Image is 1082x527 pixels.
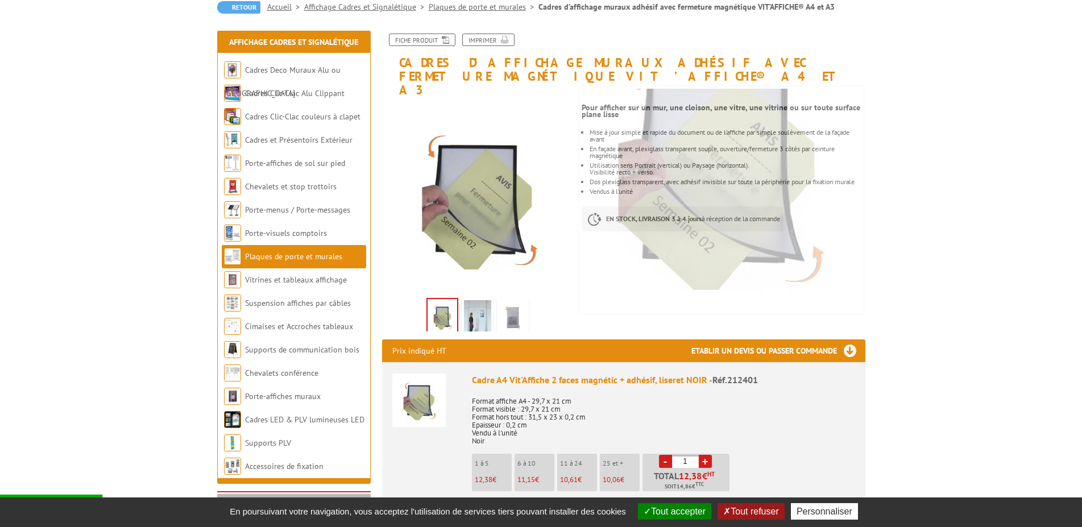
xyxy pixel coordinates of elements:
[224,458,241,475] img: Accessoires de fixation
[224,318,241,335] img: Cimaises et Accroches tableaux
[389,34,455,46] a: Fiche produit
[267,2,304,12] a: Accueil
[665,482,704,491] span: Soit €
[224,61,241,78] img: Cadres Deco Muraux Alu ou Bois
[560,459,597,467] p: 11 à 24
[224,178,241,195] img: Chevalets et stop trottoirs
[224,341,241,358] img: Supports de communication bois
[638,503,711,520] button: Tout accepter
[472,389,855,445] p: Format affiche A4 - 29,7 x 21 cm Format visible : 29,7 x 21 cm Format hors tout : 31,5 x 23 x 0,2...
[718,503,784,520] button: Tout refuser
[392,374,446,427] img: Cadre A4 Vit'Affiche 2 faces magnétic + adhésif, liseret NOIR
[245,345,359,355] a: Supports de communication bois
[679,471,702,480] span: 12,38
[245,321,353,331] a: Cimaises et Accroches tableaux
[475,476,512,484] p: €
[659,455,672,468] a: -
[245,111,360,122] a: Cadres Clic-Clac couleurs à clapet
[702,471,707,480] span: €
[499,300,527,335] img: cadre_a4_2_faces_magnetic_adhesif_liseret_gris_212410-_1_.jpg
[603,475,620,484] span: 10,06
[517,459,554,467] p: 6 à 10
[245,298,351,308] a: Suspension affiches par câbles
[677,482,692,491] span: 14,86
[224,388,241,405] img: Porte-affiches muraux
[472,374,855,387] div: Cadre A4 Vit'Affiche 2 faces magnétic + adhésif, liseret NOIR -
[560,476,597,484] p: €
[707,470,715,478] sup: HT
[691,339,865,362] h3: Etablir un devis ou passer commande
[462,34,515,46] a: Imprimer
[464,300,491,335] img: porte_visuels_muraux_212401_mise_en_scene.jpg
[538,1,835,13] li: Cadres d’affichage muraux adhésif avec fermeture magnétique VIT’AFFICHE® A4 et A3
[245,275,347,285] a: Vitrines et tableaux affichage
[245,181,337,192] a: Chevalets et stop trottoirs
[245,368,318,378] a: Chevalets conférence
[217,1,260,14] a: Retour
[224,65,341,98] a: Cadres Deco Muraux Alu ou [GEOGRAPHIC_DATA]
[517,476,554,484] p: €
[245,88,345,98] a: Cadres Clic-Clac Alu Clippant
[429,2,538,12] a: Plaques de porte et murales
[229,37,358,47] a: Affichage Cadres et Signalétique
[374,34,874,97] h1: Cadres d’affichage muraux adhésif avec fermeture magnétique VIT’AFFICHE® A4 et A3
[304,2,429,12] a: Affichage Cadres et Signalétique
[603,476,640,484] p: €
[560,475,578,484] span: 10,61
[224,294,241,312] img: Suspension affiches par câbles
[382,103,574,294] img: cadre_a4_2_faces_magnetic_adhesif_liseret_noir_212401.jpg
[224,155,241,172] img: Porte-affiches de sol sur pied
[712,374,758,385] span: Réf.212401
[392,339,446,362] p: Prix indiqué HT
[224,434,241,451] img: Supports PLV
[224,364,241,381] img: Chevalets conférence
[699,455,712,468] a: +
[224,108,241,125] img: Cadres Clic-Clac couleurs à clapet
[245,414,364,425] a: Cadres LED & PLV lumineuses LED
[475,475,492,484] span: 12,38
[224,271,241,288] img: Vitrines et tableaux affichage
[245,438,291,448] a: Supports PLV
[603,459,640,467] p: 25 et +
[245,251,342,262] a: Plaques de porte et murales
[224,411,241,428] img: Cadres LED & PLV lumineuses LED
[245,158,345,168] a: Porte-affiches de sol sur pied
[224,131,241,148] img: Cadres et Présentoirs Extérieur
[245,228,327,238] a: Porte-visuels comptoirs
[224,225,241,242] img: Porte-visuels comptoirs
[645,471,729,491] p: Total
[224,248,241,265] img: Plaques de porte et murales
[245,135,353,145] a: Cadres et Présentoirs Extérieur
[695,481,704,487] sup: TTC
[224,201,241,218] img: Porte-menus / Porte-messages
[517,475,535,484] span: 11,15
[245,391,321,401] a: Porte-affiches muraux
[224,507,632,516] span: En poursuivant votre navigation, vous acceptez l'utilisation de services tiers pouvant installer ...
[245,461,324,471] a: Accessoires de fixation
[245,205,350,215] a: Porte-menus / Porte-messages
[428,299,457,334] img: cadre_a4_2_faces_magnetic_adhesif_liseret_noir_212401.jpg
[475,459,512,467] p: 1 à 5
[791,503,858,520] button: Personnaliser (fenêtre modale)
